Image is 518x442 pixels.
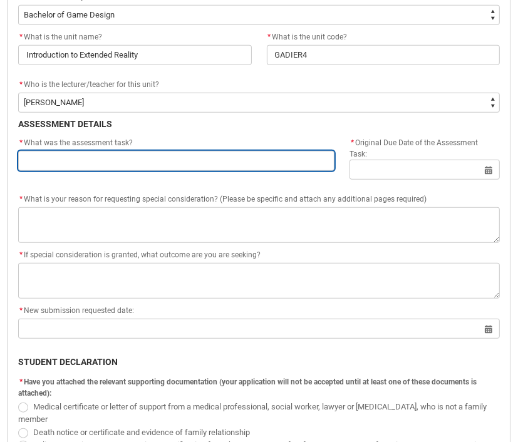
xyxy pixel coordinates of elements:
[18,250,261,259] span: If special consideration is granted, what outcome are you are seeking?
[18,378,477,398] span: Have you attached the relevant supporting documentation (your application will not be accepted un...
[19,378,23,386] abbr: required
[18,119,112,129] b: ASSESSMENT DETAILS
[19,33,23,41] abbr: required
[18,306,134,315] span: New submission requested date:
[267,33,348,41] span: What is the unit code?
[18,402,487,424] span: Medical certificate or letter of support from a medical professional, social worker, lawyer or [M...
[18,138,133,147] span: What was the assessment task?
[24,80,159,89] span: Who is the lecturer/teacher for this unit?
[33,428,250,437] span: Death notice or certificate and evidence of family relationship
[18,195,427,203] span: What is your reason for requesting special consideration? (Please be specific and attach any addi...
[19,138,23,147] abbr: required
[268,33,271,41] abbr: required
[350,138,479,158] span: Original Due Date of the Assessment Task:
[351,138,354,147] abbr: required
[18,33,102,41] span: What is the unit name?
[18,357,118,367] b: STUDENT DECLARATION
[19,195,23,203] abbr: required
[19,306,23,315] abbr: required
[19,250,23,259] abbr: required
[19,80,23,89] abbr: required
